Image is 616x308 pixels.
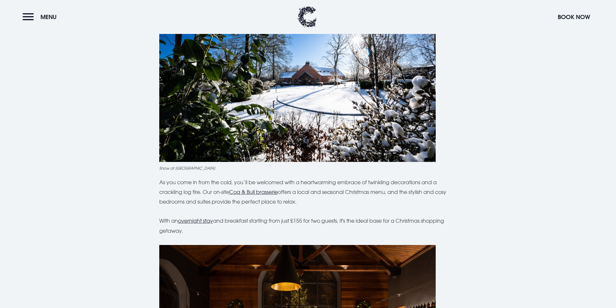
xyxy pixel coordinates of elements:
[159,177,457,207] p: As you come in from the cold, you’ll be welcomed with a heartwarming embrace of twinkling decorat...
[297,6,317,27] img: Clandeboye Lodge
[178,218,213,224] a: overnight stay
[229,189,278,195] a: Coq & Bull brasserie
[159,216,457,236] p: With an and breakfast starting from just £155 for two guests, it's the ideal base for a Christmas...
[23,10,60,24] button: Menu
[159,165,457,171] figcaption: Snow at [GEOGRAPHIC_DATA]
[554,10,593,24] button: Book Now
[40,13,57,21] span: Menu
